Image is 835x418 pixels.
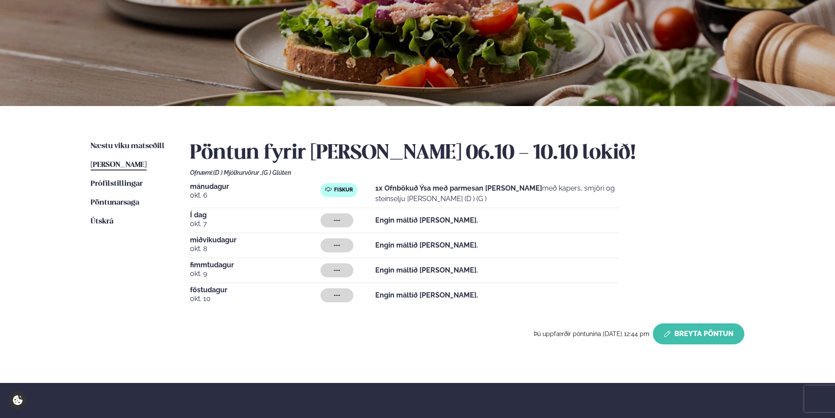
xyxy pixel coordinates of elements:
div: Ofnæmi: [190,169,744,176]
strong: Engin máltíð [PERSON_NAME]. [375,216,478,224]
a: Næstu viku matseðill [91,141,165,152]
a: Prófílstillingar [91,179,143,189]
span: fimmtudagur [190,262,321,269]
span: (D ) Mjólkurvörur , [213,169,262,176]
span: --- [334,292,340,299]
span: Þú uppfærðir pöntunina [DATE] 12:44 pm [534,330,649,337]
a: Útskrá [91,216,113,227]
img: fish.svg [325,186,332,193]
span: föstudagur [190,287,321,294]
span: [PERSON_NAME] [91,161,147,169]
strong: 1x Ofnbökuð Ýsa með parmesan [PERSON_NAME] [375,184,542,192]
strong: Engin máltíð [PERSON_NAME]. [375,266,478,274]
span: Prófílstillingar [91,180,143,188]
span: --- [334,217,340,224]
a: Pöntunarsaga [91,198,139,208]
span: okt. 9 [190,269,321,279]
span: Næstu viku matseðill [91,142,165,150]
span: okt. 10 [190,294,321,304]
span: okt. 8 [190,244,321,254]
span: mánudagur [190,183,321,190]
span: (G ) Glúten [262,169,291,176]
a: Cookie settings [9,391,27,409]
strong: Engin máltíð [PERSON_NAME]. [375,241,478,249]
strong: Engin máltíð [PERSON_NAME]. [375,291,478,299]
span: Útskrá [91,218,113,225]
h2: Pöntun fyrir [PERSON_NAME] 06.10 - 10.10 lokið! [190,141,744,166]
span: Fiskur [334,187,353,194]
span: --- [334,242,340,249]
span: miðvikudagur [190,237,321,244]
span: Pöntunarsaga [91,199,139,206]
button: Breyta Pöntun [653,323,744,344]
p: með kapers, smjöri og steinselju [PERSON_NAME] (D ) (G ) [375,183,619,204]
span: okt. 7 [190,219,321,229]
span: Í dag [190,212,321,219]
a: [PERSON_NAME] [91,160,147,170]
span: --- [334,267,340,274]
span: okt. 6 [190,190,321,201]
